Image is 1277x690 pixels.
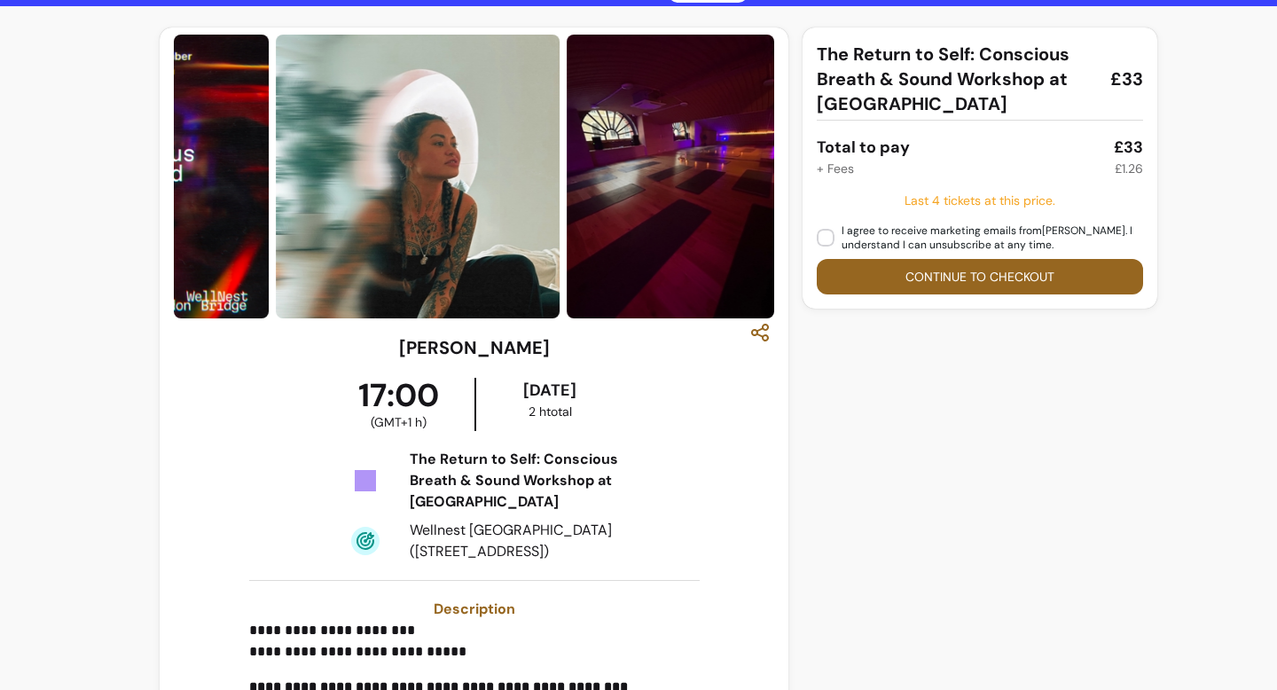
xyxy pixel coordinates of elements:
[567,35,780,318] img: https://d3pz9znudhj10h.cloudfront.net/de21742e-1e0d-482d-81c7-cb5bc5ae7c68
[1114,135,1143,160] div: £33
[817,42,1096,116] span: The Return to Self: Conscious Breath & Sound Workshop at [GEOGRAPHIC_DATA]
[817,160,854,177] div: + Fees
[276,35,560,318] img: https://d3pz9znudhj10h.cloudfront.net/a24e23d5-c1b4-4904-a945-18bf2f48be50
[371,413,427,431] span: ( GMT+1 h )
[817,192,1143,209] div: Last 4 tickets at this price .
[817,135,910,160] div: Total to pay
[480,378,621,403] div: [DATE]
[410,449,620,513] div: The Return to Self: Conscious Breath & Sound Workshop at [GEOGRAPHIC_DATA]
[324,378,474,431] div: 17:00
[351,467,380,495] img: Tickets Icon
[249,599,700,620] h3: Description
[480,403,621,420] div: 2 h total
[1115,160,1143,177] div: £1.26
[817,259,1143,294] button: Continue to checkout
[1110,67,1143,91] span: £33
[399,335,550,360] h3: [PERSON_NAME]
[410,520,620,562] div: Wellnest [GEOGRAPHIC_DATA] ([STREET_ADDRESS])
